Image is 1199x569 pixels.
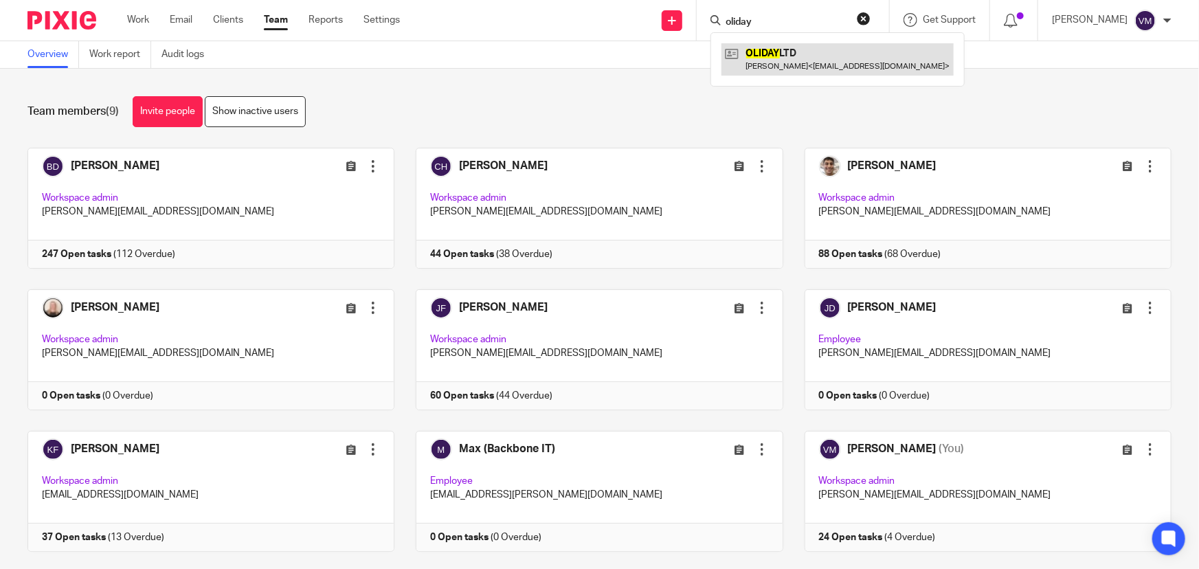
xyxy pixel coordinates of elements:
a: Work report [89,41,151,68]
a: Settings [363,13,400,27]
a: Work [127,13,149,27]
a: Clients [213,13,243,27]
a: Invite people [133,96,203,127]
a: Email [170,13,192,27]
a: Overview [27,41,79,68]
a: Audit logs [161,41,214,68]
button: Clear [857,12,871,25]
img: svg%3E [1134,10,1156,32]
span: Get Support [923,15,976,25]
p: [PERSON_NAME] [1052,13,1128,27]
span: (9) [106,106,119,117]
a: Reports [309,13,343,27]
img: Pixie [27,11,96,30]
a: Show inactive users [205,96,306,127]
a: Team [264,13,288,27]
input: Search [724,16,848,29]
h1: Team members [27,104,119,119]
